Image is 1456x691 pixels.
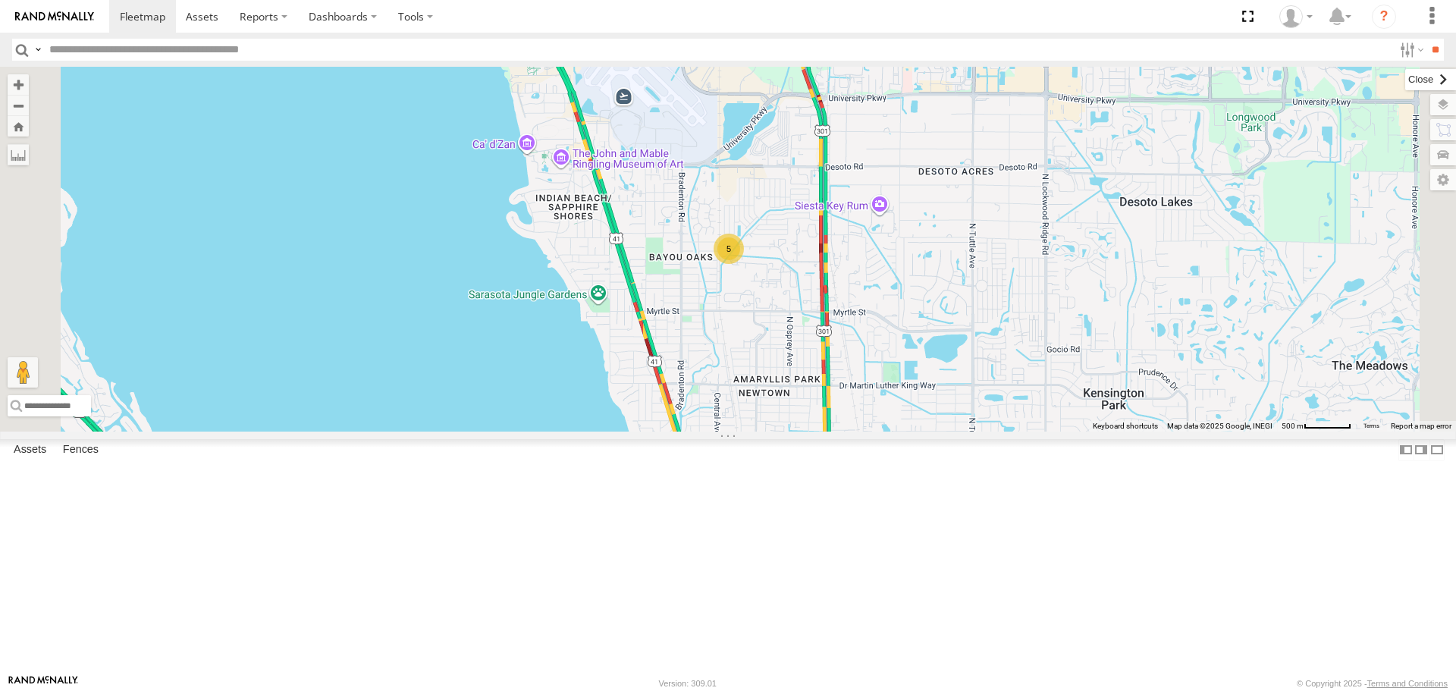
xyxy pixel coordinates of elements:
[1274,5,1318,28] div: Jerry Dewberry
[32,39,44,61] label: Search Query
[1430,169,1456,190] label: Map Settings
[1277,421,1356,432] button: Map Scale: 500 m per 59 pixels
[1391,422,1451,430] a: Report a map error
[8,357,38,388] button: Drag Pegman onto the map to open Street View
[714,234,744,264] div: 5
[659,679,717,688] div: Version: 309.01
[1398,439,1414,461] label: Dock Summary Table to the Left
[55,440,106,461] label: Fences
[8,74,29,95] button: Zoom in
[1297,679,1448,688] div: © Copyright 2025 -
[1367,679,1448,688] a: Terms and Conditions
[8,144,29,165] label: Measure
[8,676,78,691] a: Visit our Website
[6,440,54,461] label: Assets
[1394,39,1426,61] label: Search Filter Options
[1167,422,1272,430] span: Map data ©2025 Google, INEGI
[1429,439,1445,461] label: Hide Summary Table
[1363,422,1379,429] a: Terms (opens in new tab)
[8,95,29,116] button: Zoom out
[1414,439,1429,461] label: Dock Summary Table to the Right
[15,11,94,22] img: rand-logo.svg
[8,116,29,137] button: Zoom Home
[1282,422,1304,430] span: 500 m
[1093,421,1158,432] button: Keyboard shortcuts
[1372,5,1396,29] i: ?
